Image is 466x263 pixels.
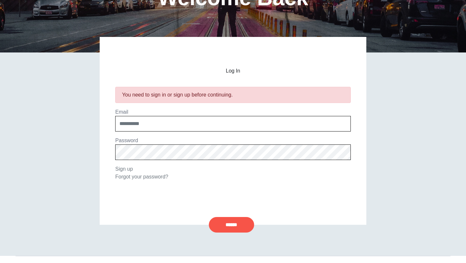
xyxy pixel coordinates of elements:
[115,166,133,172] a: Sign up
[115,138,138,143] label: Password
[122,91,344,99] div: You need to sign in or sign up before continuing.
[115,109,128,115] label: Email
[115,68,350,74] h2: Log In
[115,174,168,179] a: Forgot your password?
